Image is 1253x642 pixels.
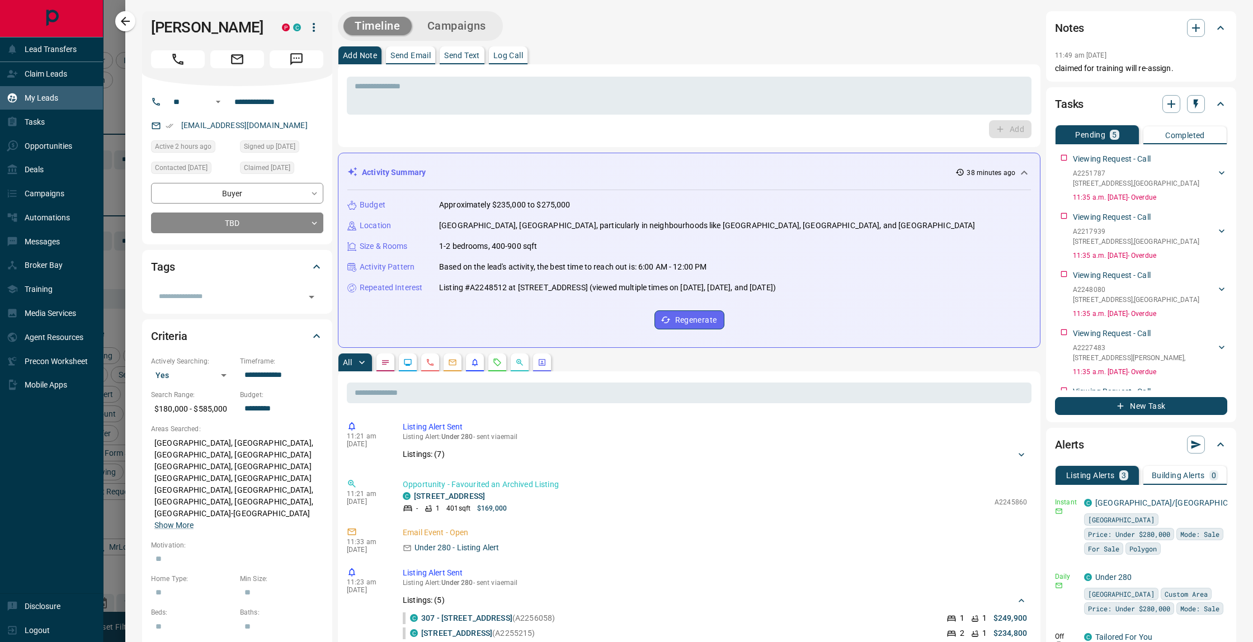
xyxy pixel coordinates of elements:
div: A2248080[STREET_ADDRESS],[GEOGRAPHIC_DATA] [1073,282,1227,307]
p: 11:35 a.m. [DATE] - Overdue [1073,192,1227,202]
span: For Sale [1088,543,1119,554]
p: [GEOGRAPHIC_DATA], [GEOGRAPHIC_DATA], particularly in neighbourhoods like [GEOGRAPHIC_DATA], [GEO... [439,220,975,232]
span: Email [210,50,264,68]
span: Active 2 hours ago [155,141,211,152]
p: A2245860 [995,497,1027,507]
svg: Emails [448,358,457,367]
p: 401 sqft [446,503,470,513]
p: 1 [960,612,964,624]
p: - [416,503,418,513]
span: Signed up [DATE] [244,141,295,152]
p: A2251787 [1073,168,1199,178]
div: TBD [151,213,323,233]
svg: Calls [426,358,435,367]
div: A2217939[STREET_ADDRESS],[GEOGRAPHIC_DATA] [1073,224,1227,249]
span: Price: Under $280,000 [1088,603,1170,614]
p: (A2256058) [421,612,555,624]
div: Criteria [151,323,323,350]
button: Show More [154,520,194,531]
p: Listing Alert : - sent via email [403,579,1027,587]
p: 11:21 am [347,432,386,440]
p: 11:33 am [347,538,386,546]
p: 11:21 am [347,490,386,498]
p: Location [360,220,391,232]
a: Under 280 [1095,573,1132,582]
p: 0 [1212,471,1216,479]
a: [STREET_ADDRESS] [421,629,492,638]
h2: Notes [1055,19,1084,37]
p: [STREET_ADDRESS] , [GEOGRAPHIC_DATA] [1073,178,1199,188]
p: A2248080 [1073,285,1199,295]
div: condos.ca [1084,633,1092,641]
p: [STREET_ADDRESS][PERSON_NAME] , [1073,353,1185,363]
div: A2227483[STREET_ADDRESS][PERSON_NAME], [1073,341,1227,365]
span: Polygon [1129,543,1157,554]
p: Viewing Request - Call [1073,328,1151,339]
a: Tailored For You [1095,632,1152,641]
p: $234,800 [993,627,1027,639]
div: Yes [151,366,234,384]
p: Log Call [493,51,523,59]
p: 38 minutes ago [967,168,1015,178]
p: Approximately $235,000 to $275,000 [439,199,570,211]
p: Building Alerts [1152,471,1205,479]
p: 11:23 am [347,578,386,586]
p: $180,000 - $585,000 [151,400,234,418]
p: Instant [1055,497,1077,507]
p: Baths: [240,607,323,617]
div: condos.ca [410,629,418,637]
div: property.ca [282,23,290,31]
div: Sat Aug 16 2025 [240,140,323,156]
p: A2227483 [1073,343,1185,353]
div: Tue Sep 09 2025 [240,162,323,177]
p: (A2255215) [421,627,535,639]
a: [GEOGRAPHIC_DATA]/[GEOGRAPHIC_DATA] [1095,498,1252,507]
svg: Opportunities [515,358,524,367]
p: $249,900 [993,612,1027,624]
p: Viewing Request - Call [1073,386,1151,398]
p: [DATE] [347,440,386,448]
p: claimed for training will re-assign. [1055,63,1227,74]
p: Budget [360,199,385,211]
p: Listing Alert : - sent via email [403,433,1027,441]
p: Viewing Request - Call [1073,211,1151,223]
p: 11:35 a.m. [DATE] - Overdue [1073,367,1227,377]
span: Mode: Sale [1180,603,1219,614]
span: [GEOGRAPHIC_DATA] [1088,514,1155,525]
div: Activity Summary38 minutes ago [347,162,1031,183]
div: Fri Sep 12 2025 [151,140,234,156]
p: Listing Alert Sent [403,567,1027,579]
button: Regenerate [654,310,724,329]
p: 1-2 bedrooms, 400-900 sqft [439,240,537,252]
div: Alerts [1055,431,1227,458]
svg: Lead Browsing Activity [403,358,412,367]
p: [DATE] [347,586,386,594]
p: [DATE] [347,546,386,554]
p: 2 [960,627,964,639]
p: Size & Rooms [360,240,408,252]
p: Under 280 - Listing Alert [414,542,499,554]
div: condos.ca [293,23,301,31]
p: Daily [1055,572,1077,582]
p: 1 [436,503,440,513]
div: Buyer [151,183,323,204]
button: Campaigns [416,17,497,35]
p: Areas Searched: [151,424,323,434]
h2: Alerts [1055,436,1084,454]
span: Message [270,50,323,68]
p: $169,000 [477,503,507,513]
div: condos.ca [1084,573,1092,581]
p: [GEOGRAPHIC_DATA], [GEOGRAPHIC_DATA], [GEOGRAPHIC_DATA], [GEOGRAPHIC_DATA] [GEOGRAPHIC_DATA], [GE... [151,434,323,535]
p: Completed [1165,131,1205,139]
svg: Notes [381,358,390,367]
p: Listing Alert Sent [403,421,1027,433]
p: A2217939 [1073,226,1199,237]
div: Tags [151,253,323,280]
h2: Criteria [151,327,187,345]
p: Home Type: [151,574,234,584]
p: Timeframe: [240,356,323,366]
a: [STREET_ADDRESS] [414,492,485,501]
span: [GEOGRAPHIC_DATA] [1088,588,1155,599]
p: Send Email [390,51,431,59]
h1: [PERSON_NAME] [151,18,265,36]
